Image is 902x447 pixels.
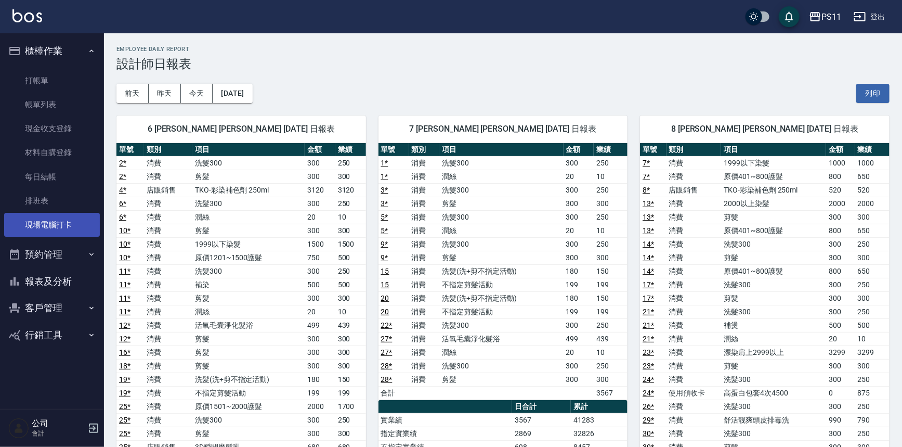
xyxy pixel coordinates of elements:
td: 300 [305,359,335,373]
td: 剪髮 [439,251,563,264]
td: 250 [335,413,366,427]
td: 消費 [409,251,440,264]
td: 300 [335,224,366,237]
a: 排班表 [4,189,100,213]
td: 洗髮(洗+剪不指定活動) [439,291,563,305]
td: 不指定剪髮活動 [192,386,305,400]
td: 洗髮300 [192,197,305,210]
td: 消費 [409,156,440,170]
td: 500 [826,318,855,332]
td: 800 [826,224,855,237]
td: 300 [305,170,335,183]
td: 1500 [335,237,366,251]
td: 300 [594,197,628,210]
table: a dense table [378,143,628,400]
td: 300 [564,359,594,373]
td: 洗髮300 [439,359,563,373]
td: 300 [594,251,628,264]
td: 520 [855,183,890,197]
a: 20 [381,294,389,302]
td: 199 [594,305,628,318]
td: 剪髮 [192,332,305,346]
td: 300 [335,291,366,305]
td: 3120 [305,183,335,197]
button: 列印 [856,84,890,103]
td: 消費 [409,291,440,305]
td: 店販銷售 [666,183,722,197]
td: 750 [305,251,335,264]
th: 累計 [571,400,628,414]
td: 消費 [666,400,722,413]
td: 消費 [666,332,722,346]
td: 剪髮 [192,346,305,359]
th: 金額 [564,143,594,157]
td: 消費 [666,197,722,210]
button: 昨天 [149,84,181,103]
td: 消費 [409,170,440,183]
td: 原價401~800護髮 [721,170,826,183]
th: 項目 [439,143,563,157]
td: 剪髮 [192,224,305,237]
td: 店販銷售 [144,183,192,197]
a: 現場電腦打卡 [4,213,100,237]
td: 消費 [666,291,722,305]
td: 潤絲 [192,305,305,318]
td: 300 [826,359,855,373]
td: 300 [305,156,335,170]
td: 300 [305,224,335,237]
td: 消費 [409,346,440,359]
td: 250 [335,156,366,170]
a: 20 [381,308,389,316]
td: 潤絲 [439,224,563,237]
td: 439 [594,332,628,346]
td: 300 [335,170,366,183]
td: 300 [305,332,335,346]
td: 250 [855,305,890,318]
td: 10 [855,332,890,346]
a: 15 [381,267,389,275]
button: 櫃檯作業 [4,37,100,65]
td: 消費 [409,264,440,278]
td: 洗髮300 [721,373,826,386]
td: 消費 [666,264,722,278]
span: 7 [PERSON_NAME] [PERSON_NAME] [DATE] 日報表 [391,124,616,134]
a: 現金收支登錄 [4,117,100,141]
td: 150 [594,291,628,305]
td: 300 [335,359,366,373]
td: 199 [564,278,594,291]
td: 0 [826,386,855,400]
div: PS11 [821,10,841,23]
td: 消費 [144,427,192,440]
td: 合計 [378,386,409,400]
td: 不指定剪髮活動 [439,278,563,291]
td: 洗髮300 [439,318,563,332]
td: 洗髮300 [192,264,305,278]
a: 每日結帳 [4,165,100,189]
td: 250 [335,197,366,210]
td: 300 [305,346,335,359]
td: 消費 [144,413,192,427]
td: 原價401~800護髮 [721,264,826,278]
td: 消費 [666,359,722,373]
th: 單號 [378,143,409,157]
td: 800 [826,264,855,278]
td: 剪髮 [439,197,563,210]
td: 洗髮300 [192,413,305,427]
td: 250 [855,278,890,291]
td: 300 [305,264,335,278]
td: 補染 [192,278,305,291]
td: 剪髮 [192,359,305,373]
td: 499 [564,332,594,346]
button: [DATE] [213,84,252,103]
td: 消費 [409,318,440,332]
td: 300 [564,318,594,332]
td: 1000 [826,156,855,170]
td: 剪髮 [721,251,826,264]
td: 180 [564,291,594,305]
td: 150 [594,264,628,278]
a: 材料自購登錄 [4,141,100,164]
td: 洗髮300 [439,183,563,197]
td: 250 [594,359,628,373]
td: 2000 [855,197,890,210]
td: 20 [564,224,594,237]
